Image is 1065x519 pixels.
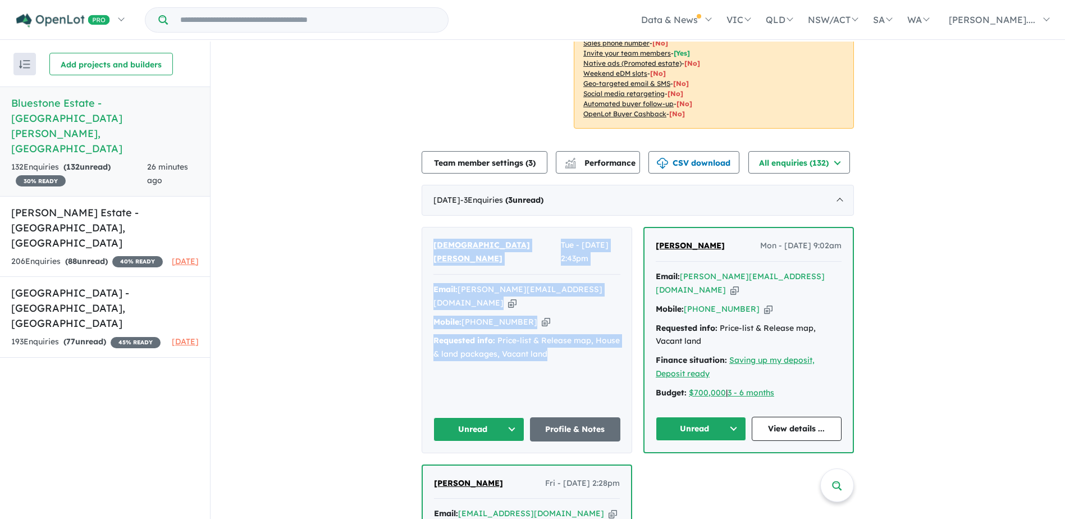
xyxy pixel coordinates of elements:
[674,49,690,57] span: [ Yes ]
[63,162,111,172] strong: ( unread)
[460,195,543,205] span: - 3 Enquir ies
[505,195,543,205] strong: ( unread)
[684,304,760,314] a: [PHONE_NUMBER]
[648,151,739,174] button: CSV download
[461,317,537,327] a: [PHONE_NUMBER]
[542,316,550,328] button: Copy
[565,161,576,169] img: bar-chart.svg
[583,69,647,78] u: Weekend eDM slots
[656,240,725,251] span: [PERSON_NAME]
[656,388,687,398] strong: Budget:
[68,256,77,266] span: 88
[434,508,458,518] strong: Email:
[433,417,524,441] button: Unread
[583,59,682,67] u: Native ads (Promoted estate)
[583,49,671,57] u: Invite your team members
[433,240,530,263] span: [DEMOGRAPHIC_DATA][PERSON_NAME]
[556,151,640,174] button: Performance
[433,239,561,266] a: [DEMOGRAPHIC_DATA][PERSON_NAME]
[656,304,684,314] strong: Mobile:
[689,388,726,398] a: $700,000
[11,95,199,156] h5: Bluestone Estate - [GEOGRAPHIC_DATA][PERSON_NAME] , [GEOGRAPHIC_DATA]
[748,151,850,174] button: All enquiries (132)
[11,285,199,331] h5: [GEOGRAPHIC_DATA] - [GEOGRAPHIC_DATA] , [GEOGRAPHIC_DATA]
[583,99,674,108] u: Automated buyer follow-up
[458,508,604,518] a: [EMAIL_ADDRESS][DOMAIN_NAME]
[656,271,825,295] a: [PERSON_NAME][EMAIL_ADDRESS][DOMAIN_NAME]
[652,39,668,47] span: [ No ]
[63,336,106,347] strong: ( unread)
[528,158,533,168] span: 3
[673,79,689,88] span: [No]
[656,386,842,400] div: |
[433,334,620,361] div: Price-list & Release map, House & land packages, Vacant land
[656,322,842,349] div: Price-list & Release map, Vacant land
[677,99,692,108] span: [No]
[566,158,636,168] span: Performance
[583,79,670,88] u: Geo-targeted email & SMS
[669,110,685,118] span: [No]
[11,335,161,349] div: 193 Enquir ies
[657,158,668,169] img: download icon
[434,478,503,488] span: [PERSON_NAME]
[433,284,458,294] strong: Email:
[949,14,1035,25] span: [PERSON_NAME]....
[565,158,575,164] img: line-chart.svg
[684,59,700,67] span: [No]
[65,256,108,266] strong: ( unread)
[49,53,173,75] button: Add projects and builders
[11,161,147,188] div: 132 Enquir ies
[172,336,199,347] span: [DATE]
[147,162,188,185] span: 26 minutes ago
[66,162,80,172] span: 132
[752,417,842,441] a: View details ...
[668,89,683,98] span: [No]
[433,284,602,308] a: [PERSON_NAME][EMAIL_ADDRESS][DOMAIN_NAME]
[583,110,666,118] u: OpenLot Buyer Cashback
[656,417,746,441] button: Unread
[656,355,727,365] strong: Finance situation:
[561,239,620,266] span: Tue - [DATE] 2:43pm
[545,477,620,490] span: Fri - [DATE] 2:28pm
[19,60,30,69] img: sort.svg
[11,255,163,268] div: 206 Enquir ies
[111,337,161,348] span: 45 % READY
[422,151,547,174] button: Team member settings (3)
[530,417,621,441] a: Profile & Notes
[656,271,680,281] strong: Email:
[760,239,842,253] span: Mon - [DATE] 9:02am
[508,297,516,309] button: Copy
[656,355,815,379] a: Saving up my deposit, Deposit ready
[656,239,725,253] a: [PERSON_NAME]
[583,39,650,47] u: Sales phone number
[172,256,199,266] span: [DATE]
[583,89,665,98] u: Social media retargeting
[433,317,461,327] strong: Mobile:
[422,185,854,216] div: [DATE]
[16,13,110,28] img: Openlot PRO Logo White
[16,175,66,186] span: 30 % READY
[433,335,495,345] strong: Requested info:
[66,336,75,347] span: 77
[650,69,666,78] span: [No]
[656,323,717,333] strong: Requested info:
[728,388,774,398] a: 3 - 6 months
[170,8,446,32] input: Try estate name, suburb, builder or developer
[730,284,739,296] button: Copy
[434,477,503,490] a: [PERSON_NAME]
[764,303,773,315] button: Copy
[508,195,513,205] span: 3
[11,205,199,251] h5: [PERSON_NAME] Estate - [GEOGRAPHIC_DATA] , [GEOGRAPHIC_DATA]
[112,256,163,267] span: 40 % READY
